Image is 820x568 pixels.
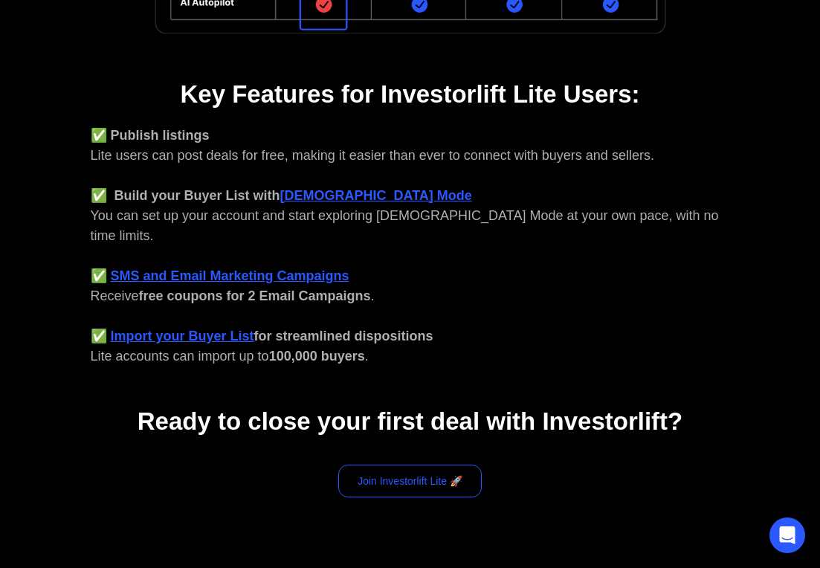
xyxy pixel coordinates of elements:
[139,288,371,303] strong: free coupons for 2 Email Campaigns
[111,268,349,283] a: SMS and Email Marketing Campaigns
[269,349,365,364] strong: 100,000 buyers
[111,329,254,343] a: Import your Buyer List
[254,329,433,343] strong: for streamlined dispositions
[91,128,210,143] strong: ✅ Publish listings
[91,188,280,203] strong: ✅ Build your Buyer List with
[180,80,639,108] strong: Key Features for Investorlift Lite Users:
[769,517,805,553] div: Open Intercom Messenger
[138,407,682,435] strong: Ready to close your first deal with Investorlift?
[280,188,472,203] a: [DEMOGRAPHIC_DATA] Mode
[91,126,730,367] div: Lite users can post deals for free, making it easier than ever to connect with buyers and sellers...
[91,268,107,283] strong: ✅
[91,329,107,343] strong: ✅
[338,465,482,497] a: Join Investorlift Lite 🚀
